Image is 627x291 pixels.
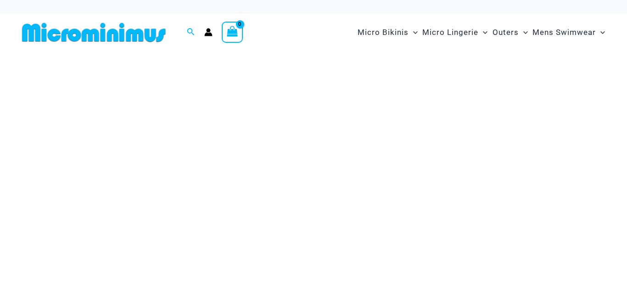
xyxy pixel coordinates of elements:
[532,21,596,44] span: Mens Swimwear
[530,18,607,46] a: Mens SwimwearMenu ToggleMenu Toggle
[354,17,609,48] nav: Site Navigation
[358,21,409,44] span: Micro Bikinis
[422,21,478,44] span: Micro Lingerie
[478,21,487,44] span: Menu Toggle
[596,21,605,44] span: Menu Toggle
[493,21,519,44] span: Outers
[409,21,418,44] span: Menu Toggle
[204,28,213,36] a: Account icon link
[519,21,528,44] span: Menu Toggle
[222,22,243,43] a: View Shopping Cart, empty
[490,18,530,46] a: OutersMenu ToggleMenu Toggle
[355,18,420,46] a: Micro BikinisMenu ToggleMenu Toggle
[187,27,195,38] a: Search icon link
[420,18,490,46] a: Micro LingerieMenu ToggleMenu Toggle
[18,22,169,43] img: MM SHOP LOGO FLAT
